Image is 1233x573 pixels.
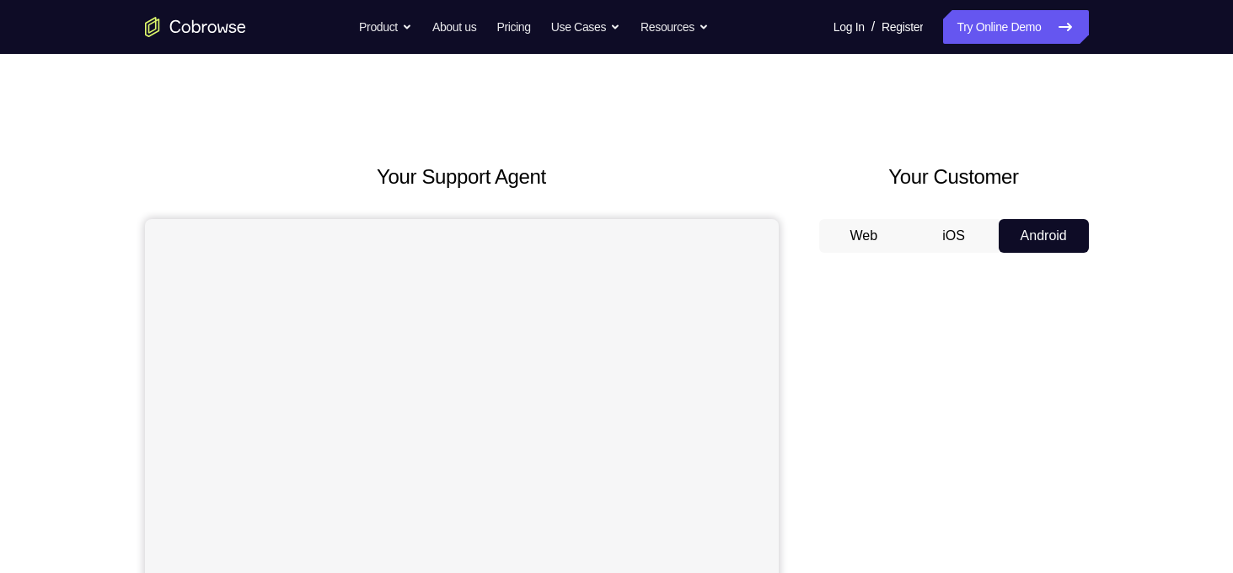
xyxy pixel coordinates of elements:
[145,162,779,192] h2: Your Support Agent
[819,162,1089,192] h2: Your Customer
[999,219,1089,253] button: Android
[909,219,999,253] button: iOS
[871,17,875,37] span: /
[359,10,412,44] button: Product
[551,10,620,44] button: Use Cases
[641,10,709,44] button: Resources
[432,10,476,44] a: About us
[834,10,865,44] a: Log In
[943,10,1088,44] a: Try Online Demo
[819,219,909,253] button: Web
[496,10,530,44] a: Pricing
[882,10,923,44] a: Register
[145,17,246,37] a: Go to the home page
